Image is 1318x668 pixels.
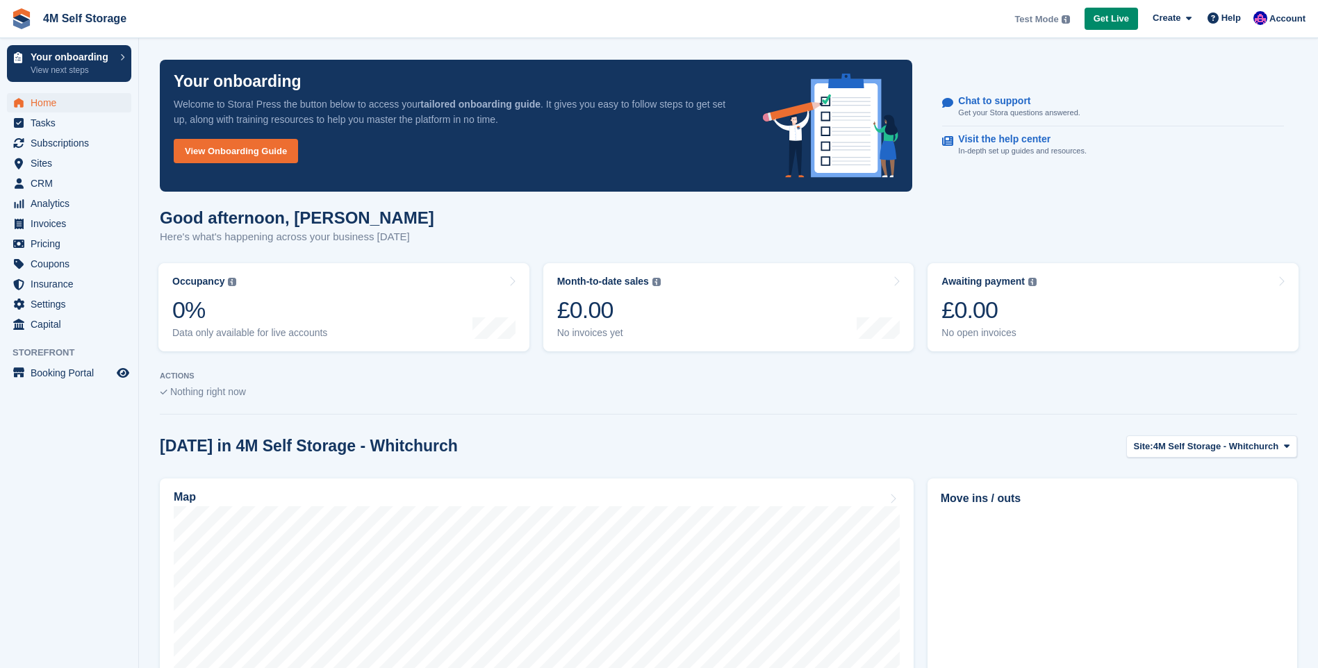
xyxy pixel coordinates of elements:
[941,296,1037,324] div: £0.00
[1126,435,1298,458] button: Site: 4M Self Storage - Whitchurch
[1253,11,1267,25] img: Pete Clutton
[31,153,114,173] span: Sites
[1221,11,1241,25] span: Help
[7,363,131,383] a: menu
[7,93,131,112] a: menu
[31,133,114,153] span: Subscriptions
[942,88,1284,126] a: Chat to support Get your Stora questions answered.
[941,276,1025,287] div: Awaiting payment
[158,263,529,351] a: Occupancy 0% Data only available for live accounts
[941,490,1284,507] h2: Move ins / outs
[170,386,246,397] span: Nothing right now
[7,234,131,253] a: menu
[958,95,1069,107] p: Chat to support
[13,346,138,360] span: Storefront
[1269,12,1305,26] span: Account
[7,174,131,193] a: menu
[160,208,434,227] h1: Good afternoon, [PERSON_NAME]
[160,437,458,456] h2: [DATE] in 4M Self Storage - Whitchurch
[31,174,114,193] span: CRM
[31,194,114,213] span: Analytics
[7,194,131,213] a: menu
[31,294,114,314] span: Settings
[31,214,114,233] span: Invoices
[7,214,131,233] a: menu
[31,315,114,334] span: Capital
[1028,278,1037,286] img: icon-info-grey-7440780725fd019a000dd9b08b2336e03edf1995a4989e88bcd33f0948082b44.svg
[543,263,914,351] a: Month-to-date sales £0.00 No invoices yet
[7,133,131,153] a: menu
[174,74,302,90] p: Your onboarding
[1062,15,1070,24] img: icon-info-grey-7440780725fd019a000dd9b08b2336e03edf1995a4989e88bcd33f0948082b44.svg
[652,278,661,286] img: icon-info-grey-7440780725fd019a000dd9b08b2336e03edf1995a4989e88bcd33f0948082b44.svg
[958,133,1076,145] p: Visit the help center
[31,363,114,383] span: Booking Portal
[958,145,1087,157] p: In-depth set up guides and resources.
[31,52,113,62] p: Your onboarding
[160,371,1297,381] p: ACTIONS
[1153,11,1180,25] span: Create
[31,64,113,76] p: View next steps
[958,107,1080,119] p: Get your Stora questions answered.
[174,139,298,163] a: View Onboarding Guide
[31,274,114,294] span: Insurance
[557,296,661,324] div: £0.00
[160,390,167,395] img: blank_slate_check_icon-ba018cac091ee9be17c0a81a6c232d5eb81de652e7a59be601be346b1b6ddf79.svg
[172,276,224,287] div: Occupancy
[420,99,541,110] strong: tailored onboarding guide
[1014,12,1058,26] span: Test Mode
[172,296,327,324] div: 0%
[1153,440,1279,453] span: 4M Self Storage - Whitchurch
[31,234,114,253] span: Pricing
[557,276,649,287] div: Month-to-date sales
[7,274,131,294] a: menu
[31,113,114,133] span: Tasks
[7,113,131,133] a: menu
[38,7,132,30] a: 4M Self Storage
[1094,12,1129,26] span: Get Live
[928,263,1299,351] a: Awaiting payment £0.00 No open invoices
[7,254,131,274] a: menu
[7,294,131,314] a: menu
[941,327,1037,339] div: No open invoices
[160,229,434,245] p: Here's what's happening across your business [DATE]
[7,315,131,334] a: menu
[763,74,899,178] img: onboarding-info-6c161a55d2c0e0a8cae90662b2fe09162a5109e8cc188191df67fb4f79e88e88.svg
[1085,8,1138,31] a: Get Live
[174,491,196,503] h2: Map
[31,93,114,112] span: Home
[228,278,236,286] img: icon-info-grey-7440780725fd019a000dd9b08b2336e03edf1995a4989e88bcd33f0948082b44.svg
[1134,440,1153,453] span: Site:
[557,327,661,339] div: No invoices yet
[942,126,1284,164] a: Visit the help center In-depth set up guides and resources.
[115,365,131,381] a: Preview store
[174,97,741,127] p: Welcome to Stora! Press the button below to access your . It gives you easy to follow steps to ge...
[172,327,327,339] div: Data only available for live accounts
[7,153,131,173] a: menu
[7,45,131,82] a: Your onboarding View next steps
[31,254,114,274] span: Coupons
[11,8,32,29] img: stora-icon-8386f47178a22dfd0bd8f6a31ec36ba5ce8667c1dd55bd0f319d3a0aa187defe.svg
